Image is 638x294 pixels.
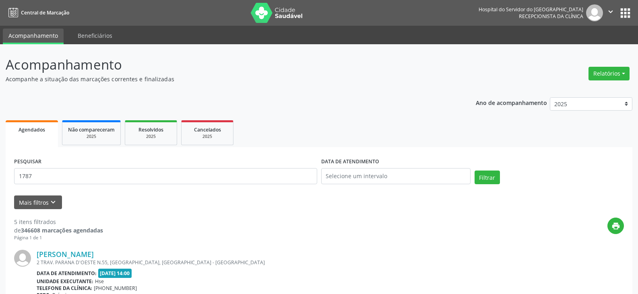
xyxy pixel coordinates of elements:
div: de [14,226,103,234]
input: Selecione um intervalo [321,168,471,184]
a: [PERSON_NAME] [37,250,94,259]
div: 2 TRAV. PARANA D'OESTE N.55, [GEOGRAPHIC_DATA], [GEOGRAPHIC_DATA] - [GEOGRAPHIC_DATA] [37,259,503,266]
a: Acompanhamento [3,29,64,44]
span: Não compareceram [68,126,115,133]
button: Filtrar [475,171,500,184]
a: Beneficiários [72,29,118,43]
div: Página 1 de 1 [14,234,103,241]
div: 5 itens filtrados [14,218,103,226]
p: Ano de acompanhamento [476,97,547,107]
span: Cancelados [194,126,221,133]
input: Nome, código do beneficiário ou CPF [14,168,317,184]
a: Central de Marcação [6,6,69,19]
div: Hospital do Servidor do [GEOGRAPHIC_DATA] [479,6,583,13]
b: Telefone da clínica: [37,285,92,292]
b: Data de atendimento: [37,270,97,277]
img: img [586,4,603,21]
label: PESQUISAR [14,156,41,168]
div: 2025 [68,134,115,140]
p: Acompanhe a situação das marcações correntes e finalizadas [6,75,444,83]
span: Central de Marcação [21,9,69,16]
i:  [606,7,615,16]
button: Mais filtroskeyboard_arrow_down [14,195,62,210]
span: Recepcionista da clínica [519,13,583,20]
i: keyboard_arrow_down [49,198,58,207]
span: [DATE] 14:00 [98,269,132,278]
strong: 346608 marcações agendadas [21,226,103,234]
button: Relatórios [588,67,630,80]
span: Agendados [19,126,45,133]
b: Unidade executante: [37,278,93,285]
div: 2025 [131,134,171,140]
i: print [611,222,620,230]
div: 2025 [187,134,227,140]
button: apps [618,6,632,20]
button:  [603,4,618,21]
img: img [14,250,31,267]
label: DATA DE ATENDIMENTO [321,156,379,168]
span: [PHONE_NUMBER] [94,285,137,292]
span: Resolvidos [138,126,163,133]
p: Acompanhamento [6,55,444,75]
span: Hse [95,278,104,285]
button: print [607,218,624,234]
